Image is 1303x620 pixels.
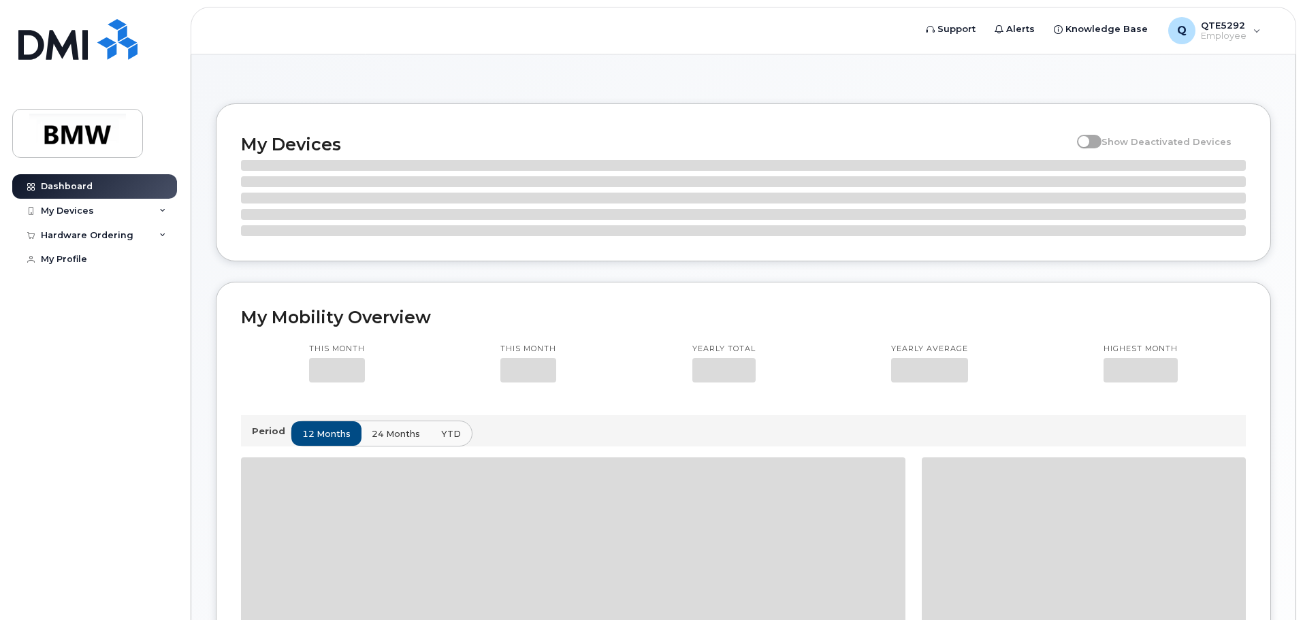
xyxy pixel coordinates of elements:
span: YTD [441,427,461,440]
p: Highest month [1104,344,1178,355]
p: Yearly total [692,344,756,355]
p: Yearly average [891,344,968,355]
p: Period [252,425,291,438]
h2: My Mobility Overview [241,307,1246,327]
span: 24 months [372,427,420,440]
input: Show Deactivated Devices [1077,129,1088,140]
span: Show Deactivated Devices [1101,136,1232,147]
p: This month [309,344,365,355]
h2: My Devices [241,134,1070,154]
p: This month [500,344,556,355]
